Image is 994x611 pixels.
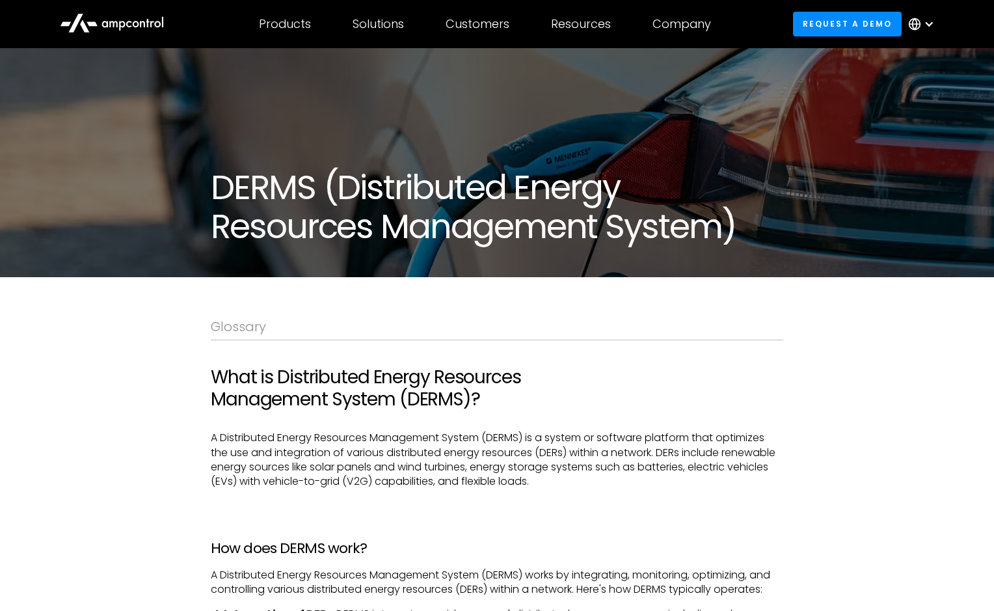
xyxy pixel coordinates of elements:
[446,17,509,31] div: Customers
[211,500,783,514] p: ‍
[211,366,783,410] h2: What is Distributed Energy Resources Management System (DERMS)?
[259,17,311,31] div: Products
[652,17,711,31] div: Company
[211,540,783,557] h3: How does DERMS work?
[211,319,783,334] div: Glossary
[211,168,783,246] h1: DERMS (Distributed Energy Resources Management System)
[551,17,611,31] div: Resources
[353,17,404,31] div: Solutions
[211,568,783,597] p: A Distributed Energy Resources Management System (DERMS) works by integrating, monitoring, optimi...
[211,431,783,489] p: A Distributed Energy Resources Management System (DERMS) is a system or software platform that op...
[793,12,902,36] a: Request a demo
